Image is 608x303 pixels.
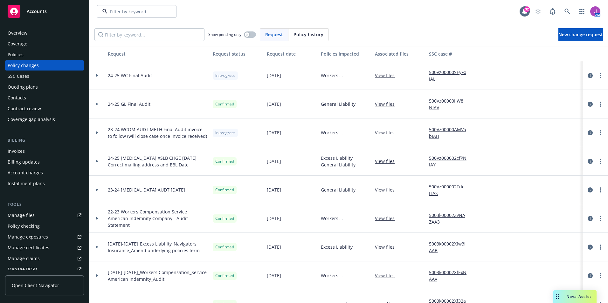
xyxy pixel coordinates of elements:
span: Workers' Compensation [321,272,370,279]
a: Contract review [5,104,84,114]
a: circleInformation [586,158,594,165]
div: Toggle Row Expanded [89,261,105,290]
button: Policies impacted [318,46,372,61]
div: Toggle Row Expanded [89,233,105,261]
a: Manage certificates [5,243,84,253]
a: 500Vz000002cfPNIAY [429,155,472,168]
a: View files [375,158,400,165]
div: SSC Cases [8,71,29,81]
div: Manage certificates [8,243,49,253]
a: Coverage [5,39,84,49]
a: circleInformation [586,129,594,137]
div: Toggle Row Expanded [89,147,105,176]
span: [DATE]-[DATE]_Workers Compensation_Service American Indemnity_Audit [108,269,208,282]
a: more [597,158,604,165]
input: Filter by keyword [107,8,163,15]
a: more [597,72,604,79]
a: View files [375,101,400,107]
div: Manage BORs [8,264,38,274]
a: more [597,272,604,279]
a: Overview [5,28,84,38]
a: Manage files [5,210,84,220]
span: Confirmed [215,273,234,279]
span: [DATE] [267,158,281,165]
div: Manage exposures [8,232,48,242]
div: Invoices [8,146,25,156]
div: Toggle Row Expanded [89,61,105,90]
a: circleInformation [586,215,594,222]
a: Manage exposures [5,232,84,242]
div: Policy checking [8,221,40,231]
div: Account charges [8,168,43,178]
span: General Liability [321,161,356,168]
a: 500Vz00000SEyFoIAL [429,69,472,82]
div: Policies impacted [321,50,370,57]
span: General Liability [321,186,356,193]
a: View files [375,186,400,193]
span: 22-23 Workers Compensation Service American Indemnity Company - Audit Statement [108,208,208,228]
div: Billing [5,137,84,144]
a: Start snowing [532,5,544,18]
a: 5003k00002ZyNAZAA3 [429,212,472,225]
a: more [597,215,604,222]
div: Tools [5,201,84,208]
span: In progress [215,73,235,78]
a: View files [375,129,400,136]
div: SSC case # [429,50,472,57]
span: Policy history [294,31,323,38]
span: Workers' Compensation [321,215,370,222]
a: Manage claims [5,253,84,264]
div: 32 [524,6,530,12]
a: 5003k00002Xfw3iAAB [429,240,472,254]
a: Policy changes [5,60,84,71]
a: circleInformation [586,272,594,279]
a: Accounts [5,3,84,20]
a: more [597,129,604,137]
a: Contacts [5,93,84,103]
div: Toggle Row Expanded [89,176,105,204]
a: 5003k00002XfExNAAV [429,269,472,282]
a: Search [561,5,574,18]
a: 500Vz00000AMVabIAH [429,126,472,139]
div: Drag to move [553,290,561,303]
div: Quoting plans [8,82,38,92]
div: Installment plans [8,178,45,189]
span: Excess Liability [321,244,353,250]
span: Workers' Compensation [321,129,370,136]
div: Toggle Row Expanded [89,90,105,118]
button: Request date [264,46,318,61]
a: View files [375,272,400,279]
a: Report a Bug [546,5,559,18]
a: circleInformation [586,100,594,108]
a: Policy checking [5,221,84,231]
a: Account charges [5,168,84,178]
a: Installment plans [5,178,84,189]
a: more [597,100,604,108]
span: [DATE] [267,186,281,193]
span: Confirmed [215,244,234,250]
div: Billing updates [8,157,40,167]
span: General Liability [321,101,356,107]
div: Contacts [8,93,26,103]
span: In progress [215,130,235,136]
a: Manage BORs [5,264,84,274]
div: Coverage gap analysis [8,114,55,125]
div: Request status [213,50,262,57]
div: Contract review [8,104,41,114]
span: [DATE] [267,72,281,79]
span: Confirmed [215,187,234,193]
a: View files [375,215,400,222]
div: Toggle Row Expanded [89,204,105,233]
div: Policy changes [8,60,39,71]
a: Invoices [5,146,84,156]
span: Accounts [27,9,47,14]
a: View files [375,72,400,79]
span: [DATE] [267,272,281,279]
a: View files [375,244,400,250]
span: Open Client Navigator [12,282,59,289]
a: more [597,186,604,194]
div: Toggle Row Expanded [89,118,105,147]
a: Coverage gap analysis [5,114,84,125]
span: [DATE]-[DATE]_Excess Liability_Navigators Insurance_Amend underlying policies term [108,240,208,254]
